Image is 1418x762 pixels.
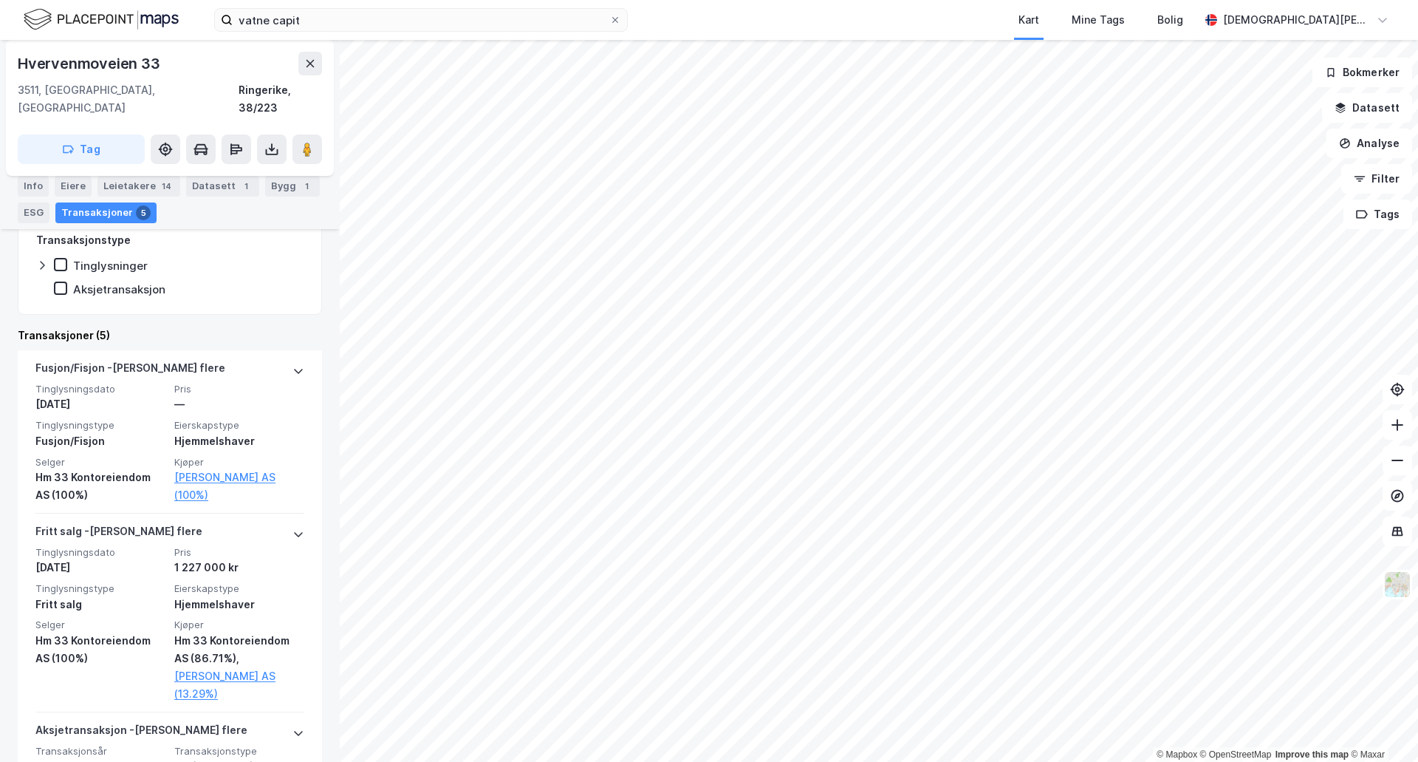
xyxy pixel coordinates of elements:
[18,52,163,75] div: Hvervenmoveien 33
[35,546,165,559] span: Tinglysningsdato
[35,745,165,758] span: Transaksjonsår
[35,456,165,469] span: Selger
[265,176,320,197] div: Bygg
[1200,749,1272,760] a: OpenStreetMap
[18,327,322,344] div: Transaksjoner (5)
[73,282,165,296] div: Aksjetransaksjon
[1341,164,1412,194] button: Filter
[35,383,165,395] span: Tinglysningsdato
[55,176,92,197] div: Eiere
[35,559,165,576] div: [DATE]
[97,176,180,197] div: Leietakere
[174,395,304,413] div: —
[239,81,322,117] div: Ringerike, 38/223
[35,469,165,504] div: Hm 33 Kontoreiendom AS (100%)
[35,596,165,613] div: Fritt salg
[36,231,131,249] div: Transaksjonstype
[174,632,304,667] div: Hm 33 Kontoreiendom AS (86.71%),
[1344,691,1418,762] div: Kontrollprogram for chat
[174,456,304,469] span: Kjøper
[174,383,304,395] span: Pris
[159,179,174,194] div: 14
[35,359,225,383] div: Fusjon/Fisjon - [PERSON_NAME] flere
[174,432,304,450] div: Hjemmelshaver
[174,745,304,758] span: Transaksjonstype
[186,176,259,197] div: Datasett
[18,81,239,117] div: 3511, [GEOGRAPHIC_DATA], [GEOGRAPHIC_DATA]
[24,7,179,33] img: logo.f888ab2527a4732fd821a326f86c7f29.svg
[136,205,151,220] div: 5
[174,582,304,595] span: Eierskapstype
[1383,571,1411,599] img: Z
[239,179,253,194] div: 1
[55,203,157,223] div: Transaksjoner
[35,721,247,745] div: Aksjetransaksjon - [PERSON_NAME] flere
[1312,58,1412,87] button: Bokmerker
[1157,749,1197,760] a: Mapbox
[35,523,202,546] div: Fritt salg - [PERSON_NAME] flere
[18,176,49,197] div: Info
[174,469,304,504] a: [PERSON_NAME] AS (100%)
[1072,11,1125,29] div: Mine Tags
[1018,11,1039,29] div: Kart
[299,179,314,194] div: 1
[35,395,165,413] div: [DATE]
[174,559,304,576] div: 1 227 000 kr
[35,632,165,667] div: Hm 33 Kontoreiendom AS (100%)
[174,667,304,703] a: [PERSON_NAME] AS (13.29%)
[35,619,165,631] span: Selger
[18,203,49,223] div: ESG
[1343,200,1412,229] button: Tags
[233,9,609,31] input: Søk på adresse, matrikkel, gårdeiere, leietakere eller personer
[1275,749,1349,760] a: Improve this map
[1322,93,1412,123] button: Datasett
[174,619,304,631] span: Kjøper
[73,259,148,273] div: Tinglysninger
[1326,129,1412,158] button: Analyse
[18,135,145,164] button: Tag
[35,419,165,432] span: Tinglysningstype
[1344,691,1418,762] iframe: Chat Widget
[174,546,304,559] span: Pris
[174,596,304,613] div: Hjemmelshaver
[35,432,165,450] div: Fusjon/Fisjon
[1223,11,1371,29] div: [DEMOGRAPHIC_DATA][PERSON_NAME]
[174,419,304,432] span: Eierskapstype
[1157,11,1183,29] div: Bolig
[35,582,165,595] span: Tinglysningstype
